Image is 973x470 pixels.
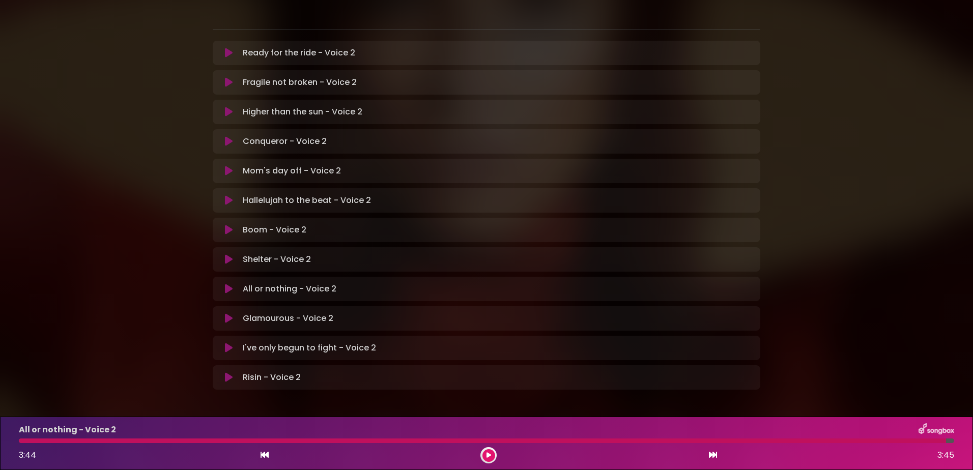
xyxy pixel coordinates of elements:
[243,253,311,266] p: Shelter - Voice 2
[243,47,355,59] p: Ready for the ride - Voice 2
[19,424,116,436] p: All or nothing - Voice 2
[243,312,333,325] p: Glamourous - Voice 2
[243,224,306,236] p: Boom - Voice 2
[243,371,301,384] p: Risin - Voice 2
[243,342,376,354] p: I've only begun to fight - Voice 2
[243,106,362,118] p: Higher than the sun - Voice 2
[243,194,371,207] p: Hallelujah to the beat - Voice 2
[243,135,327,148] p: Conqueror - Voice 2
[243,165,341,177] p: Mom's day off - Voice 2
[243,283,336,295] p: All or nothing - Voice 2
[243,76,357,89] p: Fragile not broken - Voice 2
[919,423,954,436] img: songbox-logo-white.png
